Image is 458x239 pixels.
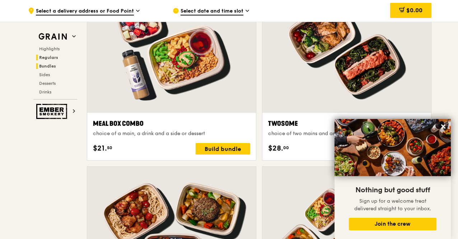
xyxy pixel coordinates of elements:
[268,130,425,137] div: choice of two mains and an option of drinks, desserts and sides
[349,218,436,230] button: Join the crew
[268,119,425,129] div: Twosome
[93,130,250,137] div: choice of a main, a drink and a side or dessert
[36,8,134,15] span: Select a delivery address or Food Point
[93,143,107,154] span: $21.
[39,81,56,86] span: Desserts
[355,186,430,194] span: Nothing but good stuff
[283,145,289,151] span: 00
[93,119,250,129] div: Meal Box Combo
[107,145,112,151] span: 50
[268,143,283,154] span: $28.
[438,121,449,132] button: Close
[36,104,69,119] img: Ember Smokery web logo
[335,119,451,176] img: DSC07876-Edit02-Large.jpeg
[39,55,58,60] span: Regulars
[39,64,56,69] span: Bundles
[36,30,69,43] img: Grain web logo
[406,7,422,14] span: $0.00
[354,198,431,212] span: Sign up for a welcome treat delivered straight to your inbox.
[181,8,243,15] span: Select date and time slot
[196,143,250,155] div: Build bundle
[39,72,50,77] span: Sides
[39,46,60,51] span: Highlights
[39,89,51,95] span: Drinks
